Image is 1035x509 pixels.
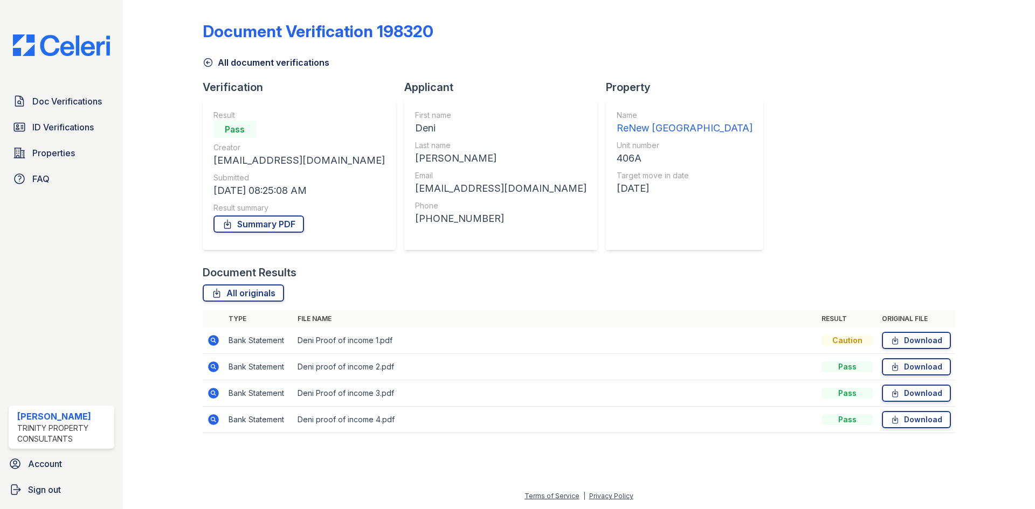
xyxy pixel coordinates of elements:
div: 406A [617,151,753,166]
div: Verification [203,80,404,95]
div: Trinity Property Consultants [17,423,110,444]
div: Creator [213,142,385,153]
div: Unit number [617,140,753,151]
td: Bank Statement [224,380,293,407]
div: Submitted [213,172,385,183]
div: Property [606,80,772,95]
td: Deni Proof of income 1.pdf [293,327,817,354]
td: Bank Statement [224,327,293,354]
div: Caution [822,335,873,346]
div: [DATE] [617,181,753,196]
iframe: chat widget [990,466,1024,498]
div: Name [617,110,753,121]
a: ID Verifications [9,116,114,138]
div: Pass [213,121,257,138]
img: CE_Logo_Blue-a8612792a0a2168367f1c8372b55b34899dd931a85d93a1a3d3e32e68fde9ad4.png [4,34,119,56]
div: [EMAIL_ADDRESS][DOMAIN_NAME] [415,181,586,196]
a: Privacy Policy [589,492,633,500]
a: Name ReNew [GEOGRAPHIC_DATA] [617,110,753,136]
div: Email [415,170,586,181]
div: Phone [415,200,586,211]
th: Result [817,310,878,327]
span: ID Verifications [32,121,94,134]
td: Deni proof of income 4.pdf [293,407,817,433]
div: Last name [415,140,586,151]
a: All document verifications [203,56,329,69]
div: Result [213,110,385,121]
th: File name [293,310,817,327]
div: | [583,492,585,500]
div: Pass [822,414,873,425]
span: FAQ [32,172,50,185]
a: Terms of Service [525,492,579,500]
div: Pass [822,388,873,399]
div: First name [415,110,586,121]
a: FAQ [9,168,114,190]
div: [DATE] 08:25:08 AM [213,183,385,198]
div: Result summary [213,203,385,213]
div: Applicant [404,80,606,95]
div: Deni [415,121,586,136]
span: Doc Verifications [32,95,102,108]
div: Pass [822,361,873,372]
td: Bank Statement [224,354,293,380]
div: [PERSON_NAME] [415,151,586,166]
div: Document Verification 198320 [203,22,433,41]
span: Account [28,457,62,470]
a: Summary PDF [213,215,304,233]
div: Document Results [203,265,296,280]
td: Deni proof of income 2.pdf [293,354,817,380]
a: Properties [9,142,114,164]
a: Download [882,385,951,402]
span: Properties [32,147,75,159]
a: Account [4,453,119,475]
th: Type [224,310,293,327]
div: [PERSON_NAME] [17,410,110,423]
a: Download [882,358,951,375]
div: [PHONE_NUMBER] [415,211,586,226]
td: Deni Proof of income 3.pdf [293,380,817,407]
div: ReNew [GEOGRAPHIC_DATA] [617,121,753,136]
a: Download [882,332,951,349]
a: Sign out [4,479,119,500]
div: Target move in date [617,170,753,181]
a: Download [882,411,951,428]
a: All originals [203,284,284,302]
div: [EMAIL_ADDRESS][DOMAIN_NAME] [213,153,385,168]
span: Sign out [28,483,61,496]
td: Bank Statement [224,407,293,433]
a: Doc Verifications [9,90,114,112]
th: Original file [878,310,955,327]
